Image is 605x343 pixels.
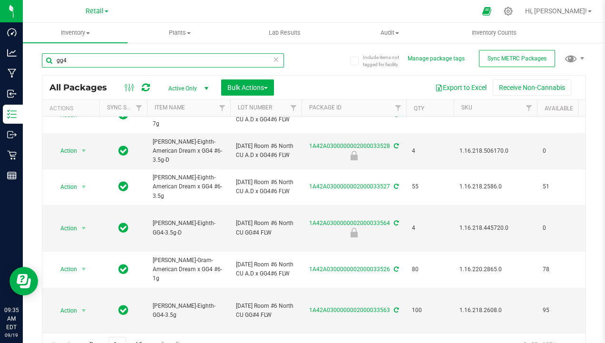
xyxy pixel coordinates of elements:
span: In Sync [118,180,128,193]
span: 51 [543,182,579,191]
span: select [78,144,90,157]
span: [PERSON_NAME]-Eighth-American Dream x GG4 #6-3.5g-D [153,137,224,165]
span: [PERSON_NAME]-Gram-American Dream x GG4 #6-1g [153,256,224,284]
span: Sync from Compliance System [392,143,399,149]
a: Qty [414,105,424,112]
span: Action [52,180,78,194]
a: Plants [127,23,232,43]
inline-svg: Dashboard [7,28,17,37]
span: 1.16.218.445720.0 [459,224,531,233]
span: Sync from Compliance System [392,220,399,226]
span: Clear [273,53,280,66]
span: Action [52,222,78,235]
inline-svg: Analytics [7,48,17,58]
button: Bulk Actions [221,79,274,96]
iframe: Resource center [10,267,38,295]
a: Lab Results [233,23,337,43]
p: 09/19 [4,332,19,339]
a: Available [545,105,573,112]
a: Lot Number [238,104,272,111]
inline-svg: Manufacturing [7,69,17,78]
a: 1A42A0300000002000033564 [309,220,390,226]
span: select [78,263,90,276]
span: Plants [128,29,232,37]
div: Newly Received [300,228,408,237]
inline-svg: Inbound [7,89,17,98]
span: [DATE] Room #6 North CU GG#4 FLW [236,219,296,237]
a: 1A42A0300000002000033527 [309,183,390,190]
div: Newly Received [300,151,408,160]
a: Filter [521,100,537,116]
button: Receive Non-Cannabis [493,79,571,96]
span: Sync from Compliance System [392,183,399,190]
span: select [78,180,90,194]
span: In Sync [118,263,128,276]
a: SKU [461,104,472,111]
span: In Sync [118,221,128,235]
span: Retail [86,7,104,15]
span: Include items not tagged for facility [363,54,410,68]
span: Hi, [PERSON_NAME]! [525,7,587,15]
span: Open Ecommerce Menu [476,2,498,20]
a: Inventory [23,23,127,43]
span: Action [52,304,78,317]
inline-svg: Reports [7,171,17,180]
a: 1A42A0300000002000033528 [309,143,390,149]
span: In Sync [118,304,128,317]
span: 80 [412,265,448,274]
span: Lab Results [256,29,313,37]
span: Audit [338,29,441,37]
button: Manage package tags [408,55,465,63]
a: Filter [215,100,230,116]
span: Action [52,144,78,157]
span: Sync from Compliance System [392,266,399,273]
a: 1A42A0300000002000033526 [309,266,390,273]
span: [DATE] Room #6 North CU A.D x GG4#6 FLW [236,178,296,196]
a: Audit [337,23,442,43]
span: 1.16.218.2608.0 [459,306,531,315]
button: Export to Excel [429,79,493,96]
span: [PERSON_NAME]-Eighth-GG4-3.5g [153,302,224,320]
span: 0 [543,224,579,233]
a: Filter [131,100,147,116]
span: select [78,222,90,235]
span: Bulk Actions [227,84,268,91]
span: Sync METRC Packages [488,55,546,62]
span: 55 [412,182,448,191]
span: Inventory Counts [459,29,529,37]
inline-svg: Retail [7,150,17,160]
span: 95 [543,306,579,315]
span: Inventory [23,29,127,37]
span: All Packages [49,82,117,93]
span: 1.16.218.506170.0 [459,147,531,156]
a: Sync Status [107,104,144,111]
span: 0 [543,147,579,156]
span: 1.16.218.2586.0 [459,182,531,191]
span: [PERSON_NAME]-Eighth-American Dream x GG4 #6-3.5g [153,173,224,201]
span: Action [52,263,78,276]
span: Sync from Compliance System [392,307,399,314]
inline-svg: Inventory [7,109,17,119]
span: In Sync [118,144,128,157]
span: 1.16.220.2865.0 [459,265,531,274]
span: select [78,304,90,317]
div: Manage settings [502,7,514,16]
span: [PERSON_NAME]-Eighth-GG4-3.5g-D [153,219,224,237]
a: Package ID [309,104,342,111]
p: 09:35 AM EDT [4,306,19,332]
a: Filter [390,100,406,116]
input: Search Package ID, Item Name, SKU, Lot or Part Number... [42,53,284,68]
span: [DATE] Room #6 North CU A.D x GG4#6 FLW [236,260,296,278]
div: Actions [49,105,96,112]
a: Inventory Counts [442,23,546,43]
button: Sync METRC Packages [479,50,555,67]
a: 1A42A0300000002000033563 [309,307,390,314]
inline-svg: Outbound [7,130,17,139]
a: Filter [286,100,302,116]
span: 100 [412,306,448,315]
span: [DATE] Room #6 North CU A.D x GG4#6 FLW [236,142,296,160]
span: 4 [412,147,448,156]
span: 4 [412,224,448,233]
span: 78 [543,265,579,274]
span: [DATE] Room #6 North CU GG#4 FLW [236,302,296,320]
